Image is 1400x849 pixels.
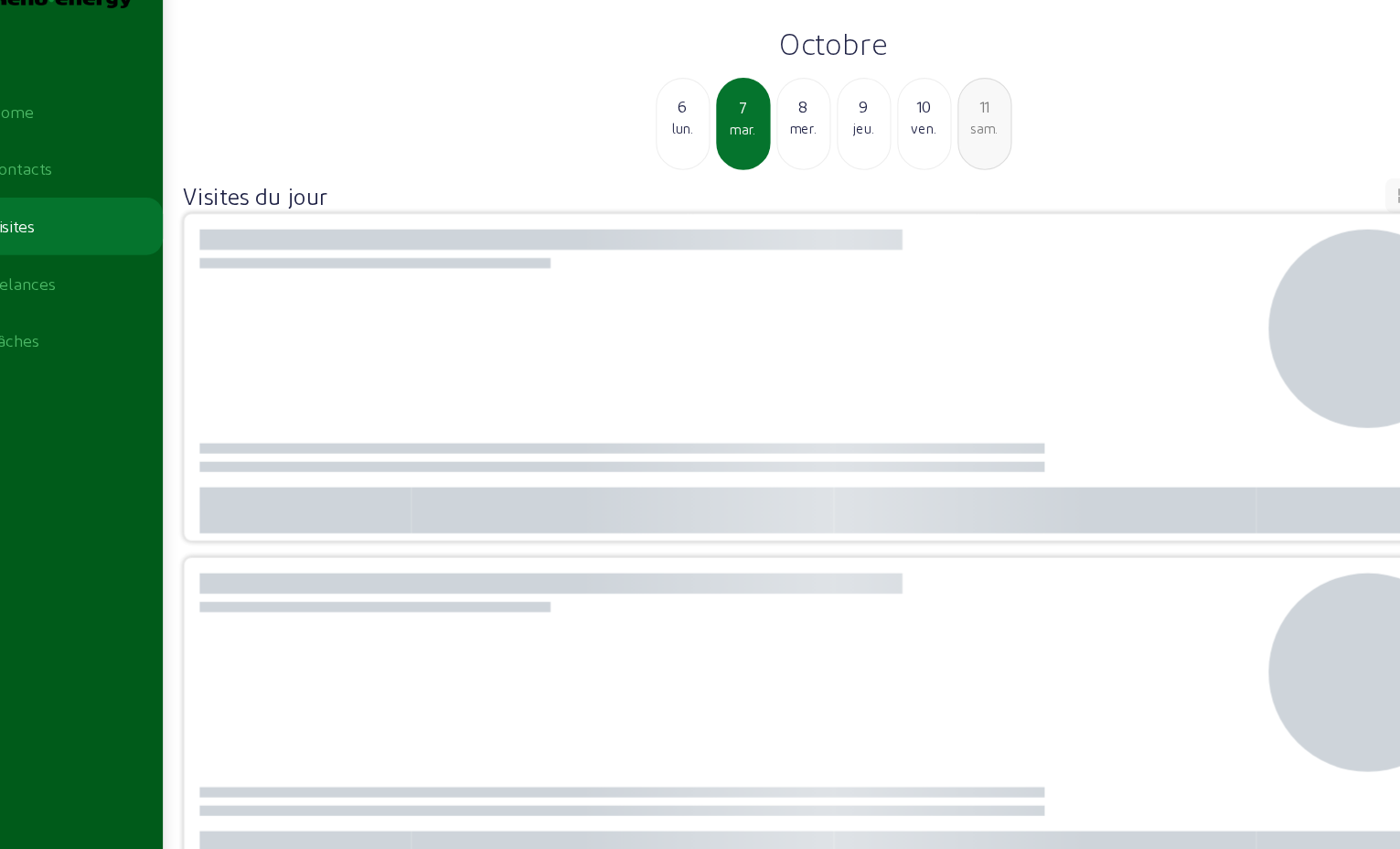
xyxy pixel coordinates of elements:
div: 11 [913,108,959,130]
h4: Visites du jour [219,186,348,211]
div: mer. [751,130,797,146]
div: sam. [913,130,959,146]
span: [DATE] [1354,1,1389,15]
div: 7 [698,109,743,131]
h2: Octobre [212,46,1389,79]
div: 10 [859,108,905,130]
div: Relances [46,266,105,288]
div: Home [46,113,86,134]
div: Tâches [46,317,91,339]
div: 8 [751,108,797,130]
div: 9 [805,108,851,130]
span: Vue par mois [212,1,283,15]
div: ven. [859,130,905,146]
div: Contacts [46,164,102,186]
div: 6 [643,108,689,130]
div: mar. [698,131,743,147]
div: lun. [643,130,689,146]
div: jeu. [805,130,851,146]
div: Visites [46,215,87,237]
